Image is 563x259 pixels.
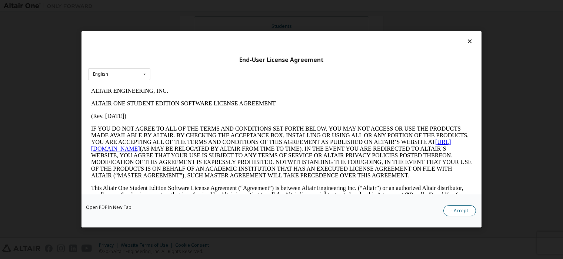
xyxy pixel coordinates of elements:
[3,41,384,94] p: IF YOU DO NOT AGREE TO ALL OF THE TERMS AND CONDITIONS SET FORTH BELOW, YOU MAY NOT ACCESS OR USE...
[88,56,475,64] div: End-User License Agreement
[3,28,384,35] p: (Rev. [DATE])
[3,100,384,127] p: This Altair One Student Edition Software License Agreement (“Agreement”) is between Altair Engine...
[3,3,384,10] p: ALTAIR ENGINEERING, INC.
[3,16,384,22] p: ALTAIR ONE STUDENT EDITION SOFTWARE LICENSE AGREEMENT
[86,206,131,210] a: Open PDF in New Tab
[3,54,363,67] a: [URL][DOMAIN_NAME]
[443,206,476,217] button: I Accept
[93,72,108,76] div: English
